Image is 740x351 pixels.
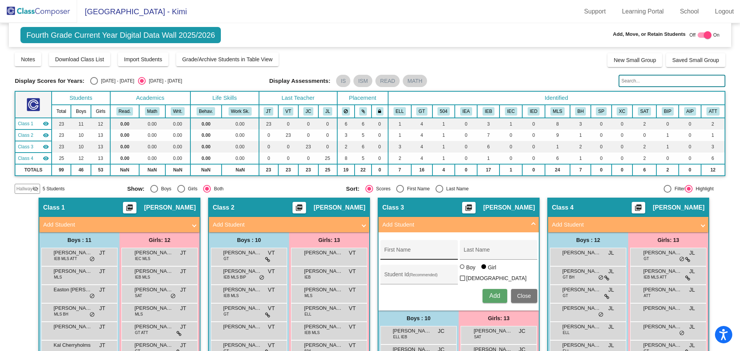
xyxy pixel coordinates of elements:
[43,220,187,229] mat-panel-title: Add Student
[15,129,51,141] td: Victor Torres - No Class Name
[146,77,182,84] div: [DATE] - [DATE]
[388,129,412,141] td: 1
[632,105,656,118] th: SAT
[171,107,185,116] button: Writ.
[394,107,406,116] button: ELL
[443,185,469,192] div: Last Name
[337,164,355,176] td: 19
[701,105,725,118] th: Attendance +18 days
[545,141,570,153] td: 1
[455,141,477,153] td: 0
[701,164,725,176] td: 12
[656,129,679,141] td: 1
[336,75,350,87] mat-chip: IS
[656,105,679,118] th: Behavior Intervention Plan
[632,164,656,176] td: 6
[372,118,388,129] td: 0
[269,77,331,84] span: Display Assessments:
[337,129,355,141] td: 3
[18,120,33,127] span: Class 1
[259,164,278,176] td: 23
[656,164,679,176] td: 2
[545,164,570,176] td: 24
[591,118,611,129] td: 0
[52,118,71,129] td: 23
[632,153,656,164] td: 2
[222,164,259,176] td: NaN
[432,164,455,176] td: 4
[578,5,612,18] a: Support
[545,153,570,164] td: 6
[278,129,299,141] td: 23
[190,164,222,176] td: NaN
[165,118,190,129] td: 0.00
[570,118,591,129] td: 3
[222,118,259,129] td: 0.00
[522,105,545,118] th: IEP-D
[43,132,49,138] mat-icon: visibility
[21,56,35,62] span: Notes
[517,293,531,299] span: Close
[464,250,533,256] input: Last Name
[477,141,499,153] td: 6
[15,52,41,66] button: Notes
[477,129,499,141] td: 7
[477,153,499,164] td: 1
[90,77,182,85] mat-radio-group: Select an option
[259,105,278,118] th: Jessica Trombley
[139,153,165,164] td: 0.00
[612,105,632,118] th: Cross Cat
[18,155,33,162] span: Class 4
[91,141,110,153] td: 13
[432,129,455,141] td: 1
[411,129,432,141] td: 4
[388,118,412,129] td: 1
[118,52,168,66] button: Import Students
[213,204,234,212] span: Class 2
[411,118,432,129] td: 4
[110,118,139,129] td: 0.00
[690,32,696,39] span: Off
[278,118,299,129] td: 0
[139,141,165,153] td: 0.00
[71,105,91,118] th: Boys
[404,185,430,192] div: First Name
[278,141,299,153] td: 0
[632,129,656,141] td: 0
[314,204,365,212] span: [PERSON_NAME]
[71,153,91,164] td: 12
[127,185,145,192] span: Show:
[298,164,318,176] td: 23
[455,105,477,118] th: IEP-A
[388,164,412,176] td: 7
[372,164,388,176] td: 0
[505,107,517,116] button: IEC
[373,185,390,192] div: Scores
[71,118,91,129] td: 11
[158,185,172,192] div: Boys
[337,91,388,105] th: Placement
[259,118,278,129] td: 23
[382,220,526,229] mat-panel-title: Add Student
[552,220,695,229] mat-panel-title: Add Student
[499,105,522,118] th: IEP-C
[499,129,522,141] td: 0
[259,91,337,105] th: Last Teacher
[182,56,273,62] span: Grade/Archive Students in Table View
[298,141,318,153] td: 23
[632,141,656,153] td: 2
[634,204,643,215] mat-icon: picture_as_pdf
[432,105,455,118] th: 504 Plan
[674,5,705,18] a: School
[375,75,400,87] mat-chip: READ
[71,164,91,176] td: 46
[591,141,611,153] td: 0
[165,153,190,164] td: 0.00
[353,75,372,87] mat-chip: ISM
[283,107,293,116] button: VT
[318,141,337,153] td: 0
[632,202,645,213] button: Print Students Details
[213,220,356,229] mat-panel-title: Add Student
[52,91,110,105] th: Students
[411,153,432,164] td: 4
